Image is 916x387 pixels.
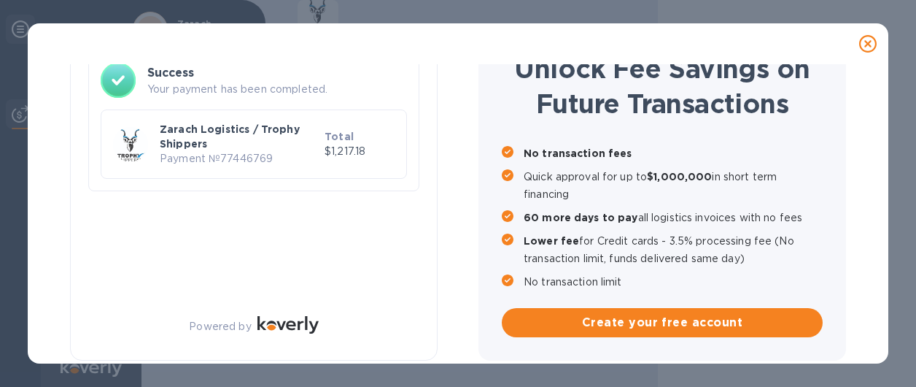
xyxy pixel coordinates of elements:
[257,316,319,334] img: Logo
[524,212,638,223] b: 60 more days to pay
[502,16,823,121] h1: Create an Account and Unlock Fee Savings on Future Transactions
[524,232,823,267] p: for Credit cards - 3.5% processing fee (No transaction limit, funds delivered same day)
[524,273,823,291] p: No transaction limit
[325,131,354,142] b: Total
[647,171,712,183] b: $1,000,000
[513,314,811,332] span: Create your free account
[524,168,823,203] p: Quick approval for up to in short term financing
[524,235,579,247] b: Lower fee
[524,147,632,159] b: No transaction fees
[160,151,319,166] p: Payment № 77446769
[524,209,823,226] p: all logistics invoices with no fees
[502,308,823,337] button: Create your free account
[189,319,251,334] p: Powered by
[147,64,407,82] h3: Success
[160,122,319,151] p: Zarach Logistics / Trophy Shippers
[325,144,395,159] p: $1,217.18
[147,82,407,97] p: Your payment has been completed.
